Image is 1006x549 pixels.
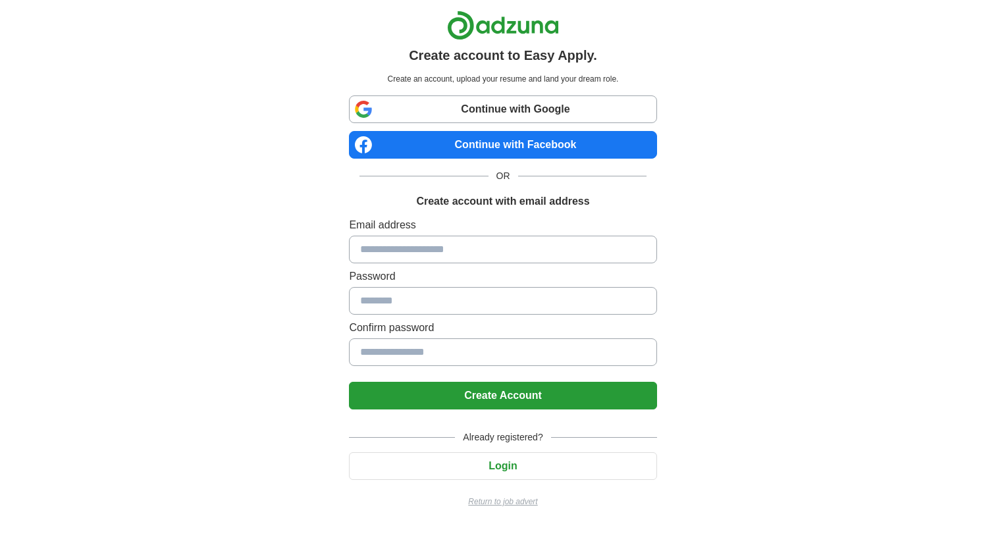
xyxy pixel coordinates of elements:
span: OR [489,169,518,183]
button: Login [349,452,656,480]
a: Continue with Facebook [349,131,656,159]
button: Create Account [349,382,656,409]
label: Confirm password [349,320,656,336]
label: Email address [349,217,656,233]
label: Password [349,269,656,284]
h1: Create account with email address [416,194,589,209]
a: Return to job advert [349,496,656,508]
a: Login [349,460,656,471]
span: Already registered? [455,431,550,444]
a: Continue with Google [349,95,656,123]
img: Adzuna logo [447,11,559,40]
p: Create an account, upload your resume and land your dream role. [352,73,654,85]
h1: Create account to Easy Apply. [409,45,597,65]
